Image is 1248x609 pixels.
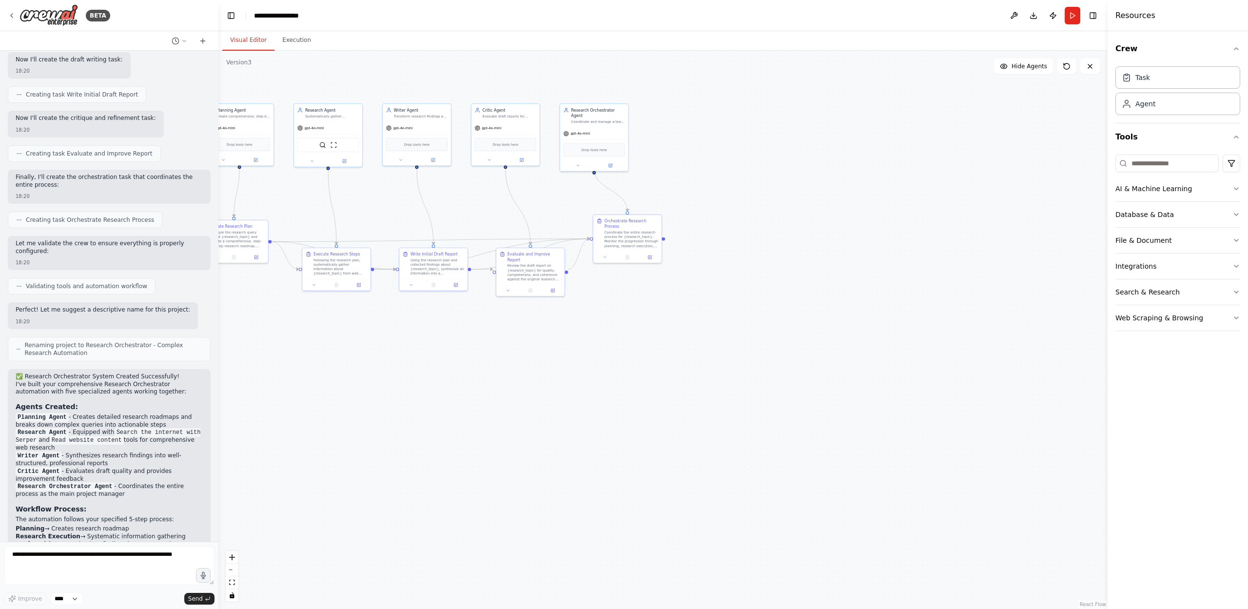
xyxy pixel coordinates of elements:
[471,236,589,272] g: Edge from 8076145f-b87f-4d33-8087-2eb8a6a55b00 to 639898df-7242-4b76-a172-313888954075
[399,248,468,291] div: Write Initial Draft ReportUsing the research plan and collected findings about {research_topic}, ...
[1115,210,1174,219] div: Database & Data
[305,107,359,113] div: Research Agent
[382,103,451,166] div: Writer AgentTransform research findings and plans into comprehensive, well-structured reports on ...
[1135,99,1155,109] div: Agent
[1115,279,1240,305] button: Search & Research
[16,67,123,75] div: 18:20
[581,147,607,153] span: Drop tools here
[1012,62,1047,70] span: Hide Agents
[595,162,626,169] button: Open in side panel
[16,403,78,411] strong: Agents Created:
[16,174,203,189] p: Finally, I'll create the orchestration task that coordinates the entire process:
[16,318,190,325] div: 18:20
[302,248,371,291] div: Execute Research StepsFollowing the research plan, systematically gather information about {resea...
[604,218,658,229] div: Orchestrate Research Process
[26,91,138,98] span: Creating task Write Initial Draft Report
[1115,287,1180,297] div: Search & Research
[616,254,639,261] button: No output available
[226,551,238,564] button: zoom in
[507,252,561,263] div: Evaluate and Improve Report
[410,258,464,275] div: Using the research plan and collected findings about {research_topic}, synthesize all information...
[26,282,147,290] span: Validating tools and automation workflow
[247,254,266,261] button: Open in side panel
[16,452,61,460] code: Writer Agent
[568,236,589,272] g: Edge from 8ba55b79-c795-4419-aa47-d5a0b9fb7c9e to 639898df-7242-4b76-a172-313888954075
[216,107,270,113] div: Planning Agent
[404,142,430,147] span: Drop tools here
[1115,228,1240,253] button: File & Document
[16,541,203,549] li: → Synthesizes findings into structured report
[240,157,271,163] button: Open in side panel
[591,169,630,211] g: Edge from 5e06785a-9d38-447c-af42-edc992f3401b to 639898df-7242-4b76-a172-313888954075
[226,576,238,589] button: fit view
[349,282,368,289] button: Open in side panel
[1086,9,1100,22] button: Hide right sidebar
[16,306,190,314] p: Perfect! Let me suggest a descriptive name for this project:
[16,259,203,266] div: 18:20
[199,220,269,263] div: Create Research PlanAnalyze the research query about {research_topic} and create a comprehensive,...
[188,595,203,603] span: Send
[471,267,492,272] g: Edge from 8076145f-b87f-4d33-8087-2eb8a6a55b00 to 8ba55b79-c795-4419-aa47-d5a0b9fb7c9e
[16,533,203,541] li: → Systematic information gathering
[374,267,395,272] g: Edge from 02425473-9b64-4f22-b12f-5f8185538660 to 8076145f-b87f-4d33-8087-2eb8a6a55b00
[16,452,203,468] li: - Synthesizes research findings into well-structured, professional reports
[313,258,367,275] div: Following the research plan, systematically gather information about {research_topic} from web so...
[231,169,242,216] g: Edge from 1d379086-b361-40b4-8a80-fdf70c25a466 to 2130a3ed-367d-4850-80e5-569996a6ad35
[393,126,413,130] span: gpt-4o-mini
[272,236,590,244] g: Edge from 2130a3ed-367d-4850-80e5-569996a6ad35 to 639898df-7242-4b76-a172-313888954075
[1115,151,1240,339] div: Tools
[471,103,540,166] div: Critic AgentEvaluate draft reports for quality, completeness, and coherence against the original ...
[394,114,448,118] div: Transform research findings and plans into comprehensive, well-structured reports on {research_to...
[483,107,536,113] div: Critic Agent
[274,30,319,51] button: Execution
[1115,261,1156,271] div: Integrations
[506,157,537,163] button: Open in side panel
[482,126,502,130] span: gpt-4o-mini
[1115,35,1240,62] button: Crew
[16,115,156,122] p: Now I'll create the critique and refinement task:
[570,132,590,136] span: gpt-4o-mini
[272,239,299,272] g: Edge from 2130a3ed-367d-4850-80e5-569996a6ad35 to 02425473-9b64-4f22-b12f-5f8185538660
[305,126,324,130] span: gpt-4o-mini
[195,35,211,47] button: Start a new chat
[226,589,238,602] button: toggle interactivity
[16,428,200,445] code: Search the internet with Serper
[16,413,203,429] li: - Creates detailed research roadmaps and breaks down complex queries into actionable steps
[168,35,191,47] button: Switch to previous chat
[1115,184,1192,194] div: AI & Machine Learning
[1115,305,1240,331] button: Web Scraping & Browsing
[16,193,203,200] div: 18:20
[1115,62,1240,123] div: Crew
[305,114,359,118] div: Systematically gather information from web sources based on specific research steps. Collect, org...
[226,59,252,66] div: Version 3
[16,413,69,422] code: Planning Agent
[216,114,270,118] div: Create comprehensive, step-by-step research roadmaps for complex research queries. Break down bro...
[16,505,86,513] strong: Workflow Process:
[16,126,156,134] div: 18:20
[227,142,253,147] span: Drop tools here
[16,525,203,533] li: → Creates research roadmap
[331,142,337,149] img: ScrapeWebsiteTool
[26,150,153,157] span: Creating task Evaluate and Improve Report
[222,30,274,51] button: Visual Editor
[4,592,46,605] button: Improve
[293,103,363,167] div: Research AgentSystematically gather information from web sources based on specific research steps...
[211,230,265,248] div: Analyze the research query about {research_topic} and create a comprehensive, step-by-step resear...
[507,264,561,281] div: Review the draft report on {research_topic} for quality, completeness, and coherence against the ...
[1115,236,1172,245] div: File & Document
[1115,254,1240,279] button: Integrations
[1115,176,1240,201] button: AI & Machine Learning
[226,564,238,576] button: zoom out
[994,59,1053,74] button: Hide Agents
[16,541,59,548] strong: Draft Writing
[325,282,348,289] button: No output available
[211,224,253,229] div: Create Research Plan
[196,568,211,583] button: Click to speak your automation idea
[19,4,78,26] img: Logo
[205,103,274,166] div: Planning AgentCreate comprehensive, step-by-step research roadmaps for complex research queries. ...
[16,240,203,255] p: Let me validate the crew to ensure everything is properly configured:
[1080,602,1106,607] a: React Flow attribution
[16,482,114,491] code: Research Orchestrator Agent
[325,170,339,245] g: Edge from 4cee7d41-9689-4416-835b-316ccb732b66 to 02425473-9b64-4f22-b12f-5f8185538660
[16,373,203,381] h2: ✅ Research Orchestrator System Created Successfully!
